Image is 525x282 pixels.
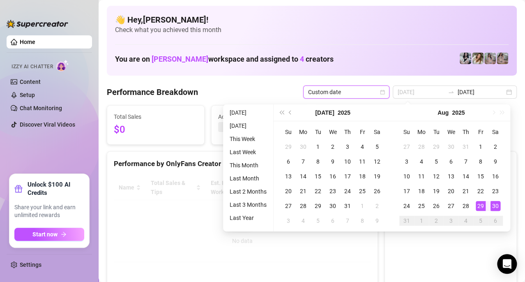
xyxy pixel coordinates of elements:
li: [DATE] [226,108,270,118]
td: 2025-08-16 [488,169,503,184]
td: 2025-07-27 [399,139,414,154]
td: 2025-07-09 [325,154,340,169]
td: 2025-06-30 [296,139,311,154]
td: 2025-08-18 [414,184,429,199]
td: 2025-08-12 [429,169,444,184]
div: 1 [417,216,426,226]
img: Paige [472,53,484,64]
div: 13 [283,171,293,181]
div: 7 [298,157,308,166]
td: 2025-07-08 [311,154,325,169]
td: 2025-09-06 [488,213,503,228]
td: 2025-07-10 [340,154,355,169]
th: Fr [355,125,370,139]
div: 16 [328,171,338,181]
td: 2025-08-04 [296,213,311,228]
div: 23 [490,186,500,196]
th: Mo [296,125,311,139]
li: Last 3 Months [226,200,270,210]
div: 11 [417,171,426,181]
td: 2025-07-25 [355,184,370,199]
span: 4 [300,55,304,63]
div: 2 [328,142,338,152]
button: Start nowarrow-right [14,228,84,241]
button: Previous month (PageUp) [286,104,295,121]
div: 4 [357,142,367,152]
h1: You are on workspace and assigned to creators [115,55,334,64]
li: This Month [226,160,270,170]
td: 2025-08-04 [414,154,429,169]
div: 30 [328,201,338,211]
td: 2025-08-24 [399,199,414,213]
td: 2025-08-02 [370,199,385,213]
span: gift [14,185,23,193]
td: 2025-07-04 [355,139,370,154]
img: Daisy [497,53,508,64]
td: 2025-07-27 [281,199,296,213]
li: Last Week [226,147,270,157]
td: 2025-07-06 [281,154,296,169]
td: 2025-07-31 [458,139,473,154]
td: 2025-08-27 [444,199,458,213]
td: 2025-08-15 [473,169,488,184]
div: 29 [283,142,293,152]
td: 2025-08-08 [473,154,488,169]
div: 23 [328,186,338,196]
div: 21 [461,186,471,196]
td: 2025-07-29 [311,199,325,213]
td: 2025-08-09 [370,213,385,228]
td: 2025-07-12 [370,154,385,169]
div: 25 [417,201,426,211]
td: 2025-06-29 [281,139,296,154]
div: 27 [402,142,412,152]
td: 2025-08-26 [429,199,444,213]
td: 2025-08-23 [488,184,503,199]
div: 4 [298,216,308,226]
td: 2025-07-03 [340,139,355,154]
td: 2025-08-05 [429,154,444,169]
td: 2025-08-13 [444,169,458,184]
div: 9 [328,157,338,166]
div: 4 [461,216,471,226]
a: Home [20,39,35,45]
a: Discover Viral Videos [20,121,75,128]
div: Performance by OnlyFans Creator [114,158,371,169]
td: 2025-08-19 [429,184,444,199]
span: to [448,89,454,95]
div: 26 [431,201,441,211]
div: 6 [446,157,456,166]
td: 2025-09-04 [458,213,473,228]
div: 8 [313,157,323,166]
div: 12 [372,157,382,166]
td: 2025-08-01 [355,199,370,213]
div: 10 [343,157,352,166]
div: 25 [357,186,367,196]
td: 2025-08-03 [399,154,414,169]
h4: Performance Breakdown [107,86,198,98]
div: 16 [490,171,500,181]
span: arrow-right [61,231,67,237]
div: 20 [283,186,293,196]
div: 17 [402,186,412,196]
div: 2 [372,201,382,211]
div: 18 [357,171,367,181]
div: 6 [283,157,293,166]
div: 31 [402,216,412,226]
td: 2025-08-07 [340,213,355,228]
td: 2025-07-20 [281,184,296,199]
div: 2 [490,142,500,152]
div: 9 [372,216,382,226]
div: 7 [343,216,352,226]
th: Su [281,125,296,139]
th: Fr [473,125,488,139]
div: 30 [446,142,456,152]
td: 2025-07-05 [370,139,385,154]
td: 2025-07-24 [340,184,355,199]
button: Choose a year [452,104,465,121]
input: Start date [398,88,444,97]
a: Setup [20,92,35,98]
td: 2025-07-28 [414,139,429,154]
td: 2025-09-01 [414,213,429,228]
div: 15 [313,171,323,181]
td: 2025-08-01 [473,139,488,154]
